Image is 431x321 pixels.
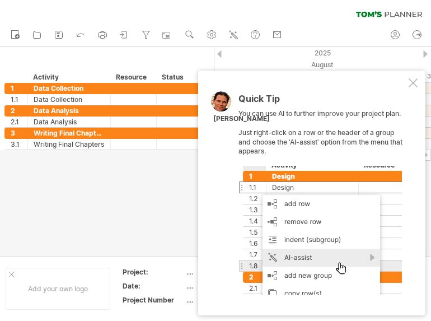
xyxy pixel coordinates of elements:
div: Data Collection [34,83,105,94]
div: Data Analysis [34,105,105,116]
div: 2.1 [11,117,27,127]
div: You can use AI to further improve your project plan. Just right-click on a row or the header of a... [238,94,406,295]
div: 1 [11,83,27,94]
div: Data Collection [34,94,105,105]
div: .... [186,295,280,305]
div: .... [186,267,280,277]
div: [PERSON_NAME] [213,114,270,124]
div: Quick Tip [238,94,406,109]
div: 2 [11,105,27,116]
div: Writing Final Chapters [34,128,105,138]
div: Status [162,72,186,83]
div: Project: [123,267,184,277]
div: Data Analysis [34,117,105,127]
div: 3.1 [11,139,27,150]
div: Date: [123,281,184,291]
div: Add your own logo [6,268,110,310]
div: Resource [116,72,150,83]
div: Project Number [123,295,184,305]
div: 3 [11,128,27,138]
div: Activity [33,72,104,83]
div: Writing Final Chapters [34,139,105,150]
div: 1.1 [11,94,27,105]
div: .... [186,281,280,291]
